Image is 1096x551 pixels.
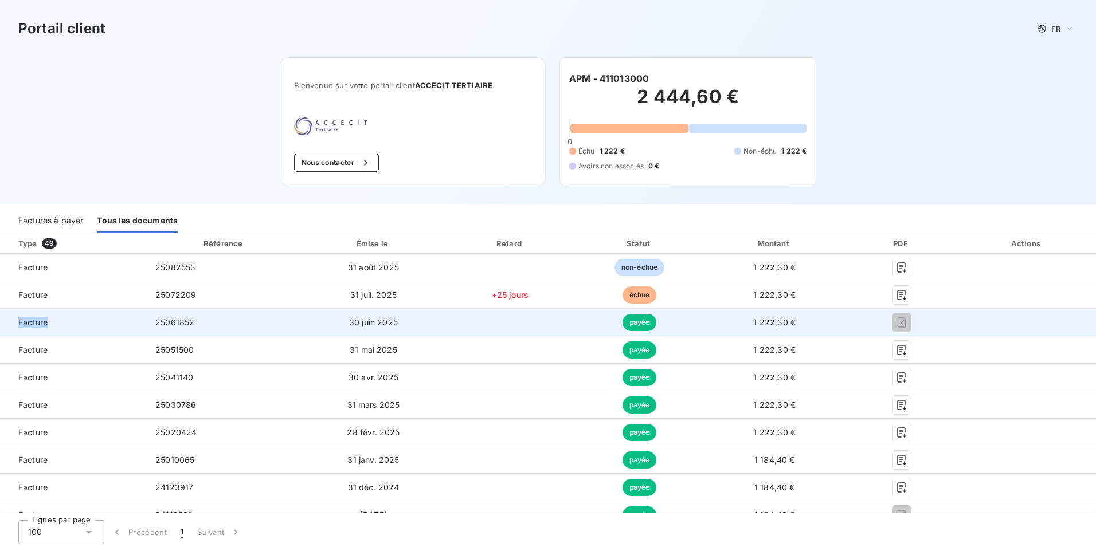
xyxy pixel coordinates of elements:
[623,424,657,441] span: payée
[567,137,572,146] span: 0
[492,290,529,300] span: +25 jours
[415,81,493,90] span: ACCECIT TERTIAIRE
[349,372,398,382] span: 30 avr. 2025
[753,290,796,300] span: 1 222,30 €
[304,238,443,249] div: Émise le
[155,372,193,382] span: 25041140
[347,455,399,465] span: 31 janv. 2025
[648,161,659,171] span: 0 €
[960,238,1094,249] div: Actions
[294,154,379,172] button: Nous contacter
[753,262,796,272] span: 1 222,30 €
[848,238,955,249] div: PDF
[754,482,795,492] span: 1 184,40 €
[348,482,400,492] span: 31 déc. 2024
[155,400,196,410] span: 25030786
[569,85,807,120] h2: 2 444,60 €
[11,238,144,249] div: Type
[578,146,595,156] span: Échu
[623,396,657,414] span: payée
[9,372,137,383] span: Facture
[9,317,137,328] span: Facture
[9,289,137,301] span: Facture
[706,238,843,249] div: Montant
[9,262,137,273] span: Facture
[578,238,701,249] div: Statut
[623,506,657,524] span: payée
[181,526,183,538] span: 1
[623,369,657,386] span: payée
[155,510,191,519] span: 24113581
[190,520,248,544] button: Suivant
[155,317,194,327] span: 25061852
[623,479,657,496] span: payée
[753,427,796,437] span: 1 222,30 €
[753,317,796,327] span: 1 222,30 €
[9,427,137,438] span: Facture
[155,455,194,465] span: 25010065
[155,345,194,355] span: 25051500
[9,399,137,411] span: Facture
[623,286,657,304] span: échue
[623,451,657,469] span: payée
[347,400,400,410] span: 31 mars 2025
[155,482,193,492] span: 24123917
[174,520,190,544] button: 1
[578,161,644,171] span: Avoirs non associés
[104,520,174,544] button: Précédent
[360,510,387,519] span: [DATE]
[347,427,400,437] span: 28 févr. 2025
[349,317,398,327] span: 30 juin 2025
[569,72,649,85] h6: APM - 411013000
[155,262,195,272] span: 25082553
[600,146,625,156] span: 1 222 €
[97,208,178,233] div: Tous les documents
[18,18,105,39] h3: Portail client
[623,314,657,331] span: payée
[350,290,397,300] span: 31 juil. 2025
[623,341,657,359] span: payée
[9,454,137,466] span: Facture
[9,509,137,521] span: Facture
[155,427,197,437] span: 25020424
[447,238,573,249] div: Retard
[9,344,137,356] span: Facture
[348,262,399,272] span: 31 août 2025
[1051,24,1060,33] span: FR
[28,526,42,538] span: 100
[294,81,531,90] span: Bienvenue sur votre portail client .
[18,208,83,233] div: Factures à payer
[9,482,137,493] span: Facture
[614,259,664,276] span: non-échue
[753,345,796,355] span: 1 222,30 €
[743,146,777,156] span: Non-échu
[754,455,795,465] span: 1 184,40 €
[753,400,796,410] span: 1 222,30 €
[294,117,367,135] img: Company logo
[753,372,796,382] span: 1 222,30 €
[350,345,397,355] span: 31 mai 2025
[42,238,57,249] span: 49
[203,239,242,248] div: Référence
[781,146,807,156] span: 1 222 €
[155,290,196,300] span: 25072209
[754,510,795,519] span: 1 184,40 €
